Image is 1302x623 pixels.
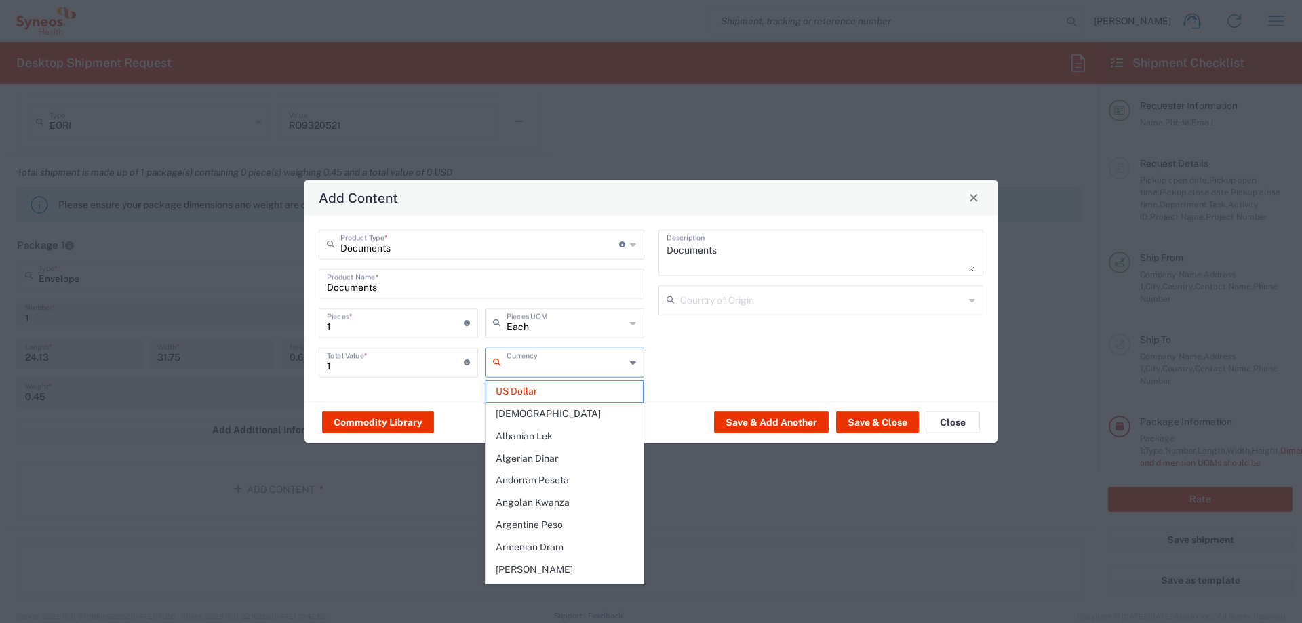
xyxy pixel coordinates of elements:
button: Close [926,411,980,433]
span: [DEMOGRAPHIC_DATA] [486,403,643,424]
span: Albanian Lek [486,426,643,447]
span: Armenian Dram [486,537,643,558]
span: Australian Dollar [486,581,643,602]
span: [PERSON_NAME] [486,559,643,580]
button: Close [964,188,983,207]
button: Save & Add Another [714,411,829,433]
span: Algerian Dinar [486,448,643,469]
span: Argentine Peso [486,515,643,536]
button: Save & Close [836,411,919,433]
h4: Add Content [319,188,398,207]
button: Commodity Library [322,411,434,433]
span: Angolan Kwanza [486,492,643,513]
span: Andorran Peseta [486,470,643,491]
span: US Dollar [486,381,643,402]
